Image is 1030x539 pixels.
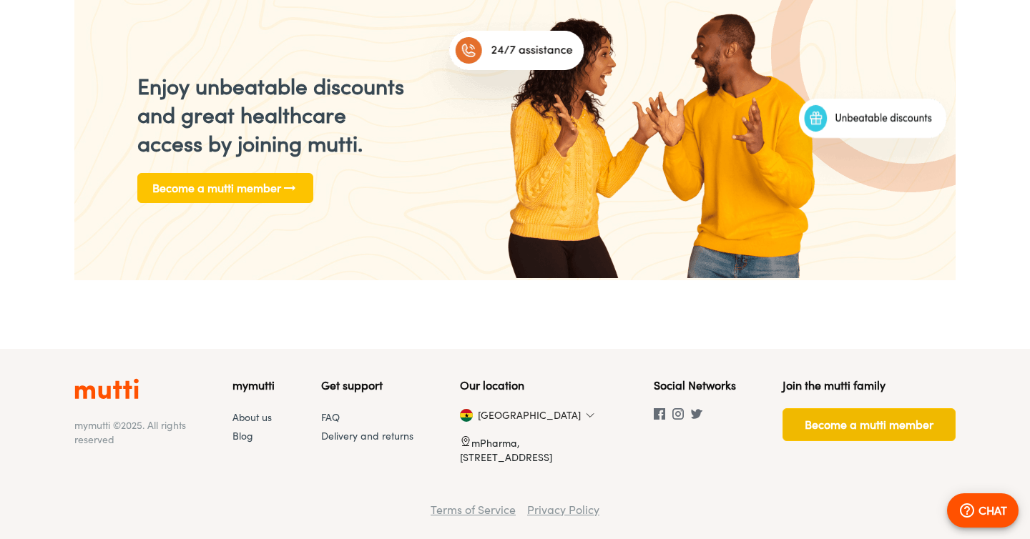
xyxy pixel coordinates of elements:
[978,502,1007,519] p: CHAT
[760,71,986,202] img: Unbeatable discounts
[805,415,933,435] span: Become a mutti member
[460,435,607,465] p: mPharma, [STREET_ADDRESS]
[232,411,272,423] a: About us
[74,418,186,447] p: mymutti © 2025 . All rights reserved
[232,377,275,394] h5: mymutti
[403,4,629,134] img: 24/7 assistance
[691,410,710,422] a: Twitter
[137,173,313,203] button: Become a mutti member
[321,411,340,423] a: FAQ
[654,410,672,422] a: Facebook
[460,408,481,422] section: [GEOGRAPHIC_DATA]
[321,377,413,394] h5: Get support
[460,377,607,394] h5: Our location
[654,408,665,420] img: Facebook
[783,408,956,441] button: Become a mutti member
[672,408,684,420] img: Instagram
[672,410,691,422] a: Instagram
[654,377,736,394] h5: Social Networks
[232,430,253,442] a: Blog
[460,435,471,447] img: Location
[527,503,599,517] a: Privacy Policy
[137,72,416,158] p: Enjoy unbeatable discounts and great healthcare access by joining mutti.
[691,408,702,420] img: Twitter
[152,178,298,198] span: Become a mutti member
[460,409,473,422] img: Ghana
[947,493,1019,528] button: CHAT
[431,503,516,517] a: Terms of Service
[321,430,413,442] a: Delivery and returns
[74,377,139,400] img: Logo
[783,377,956,394] h5: Join the mutti family
[586,411,594,420] img: Dropdown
